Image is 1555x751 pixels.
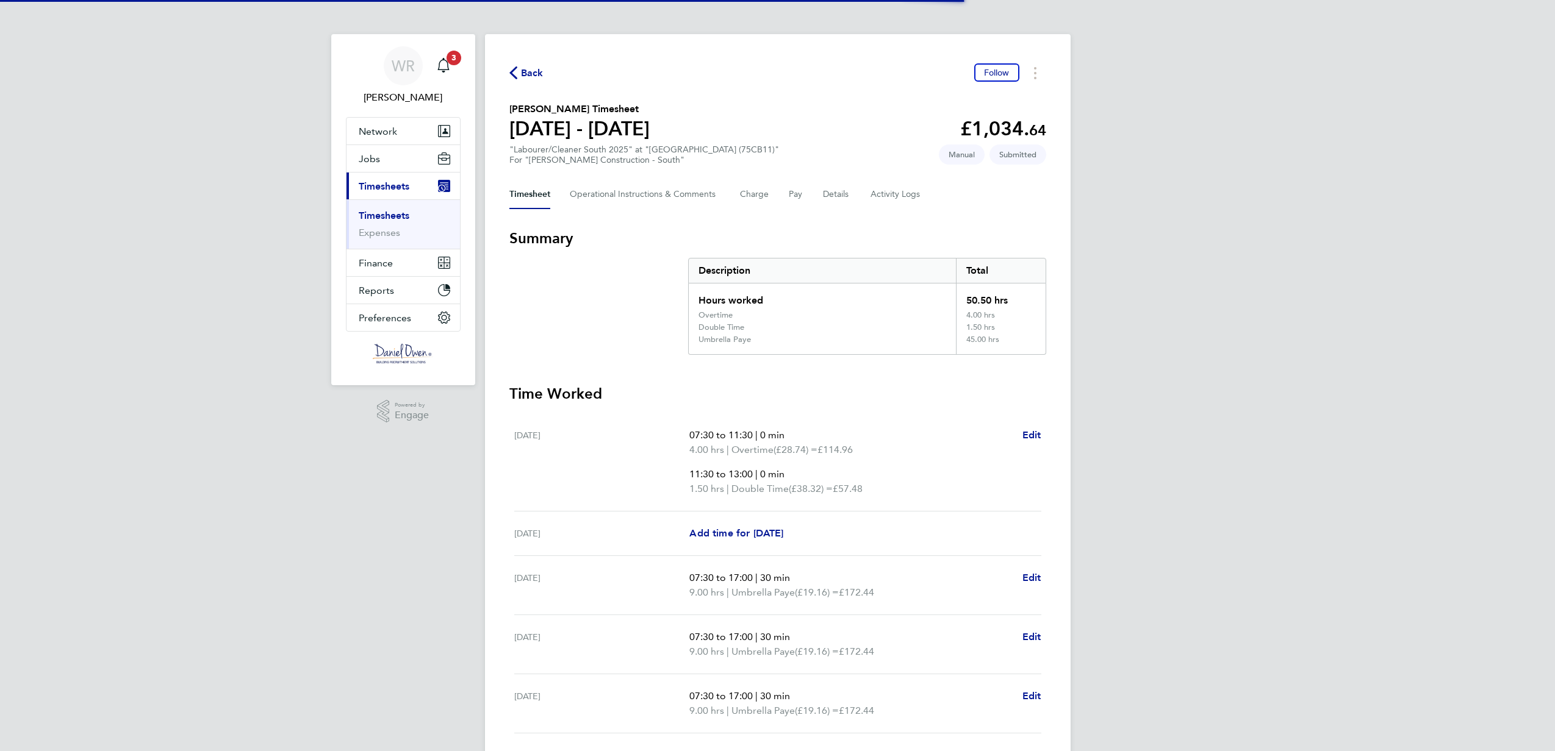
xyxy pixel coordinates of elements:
button: Timesheets [347,173,460,199]
div: Double Time [698,322,744,332]
a: Edit [1022,571,1041,585]
span: Reports [359,285,394,296]
span: (£19.16) = [795,586,839,598]
span: £114.96 [817,444,853,455]
button: Finance [347,249,460,276]
nav: Main navigation [331,34,475,385]
span: £172.44 [839,705,874,716]
span: Engage [395,410,429,421]
div: [DATE] [514,630,690,659]
span: Double Time [731,482,789,496]
span: Overtime [731,443,774,457]
span: Powered by [395,400,429,410]
span: | [727,705,729,716]
span: This timesheet is Submitted. [989,144,1046,165]
span: Follow [984,67,1010,78]
span: | [727,646,729,657]
div: Description [689,258,957,283]
span: 07:30 to 11:30 [689,429,753,441]
span: | [755,429,758,441]
span: Edit [1022,690,1041,702]
span: £172.44 [839,646,874,657]
div: 1.50 hrs [956,322,1045,335]
button: Network [347,118,460,144]
div: [DATE] [514,689,690,718]
span: Network [359,126,397,137]
span: | [727,586,729,598]
span: Jobs [359,153,380,165]
span: (£28.74) = [774,444,817,455]
span: 3 [447,51,461,65]
span: (£38.32) = [789,483,833,494]
a: Edit [1022,630,1041,644]
button: Charge [740,180,769,209]
a: WR[PERSON_NAME] [346,46,461,105]
a: 3 [431,46,456,85]
span: | [755,631,758,642]
span: 07:30 to 17:00 [689,572,753,583]
span: This timesheet was manually created. [939,144,985,165]
span: Back [521,66,544,80]
div: 50.50 hrs [956,283,1045,310]
span: (£19.16) = [795,646,839,657]
div: 4.00 hrs [956,310,1045,322]
button: Back [509,65,544,80]
div: Summary [688,258,1046,355]
button: Timesheets Menu [1024,63,1046,82]
span: 1.50 hrs [689,483,724,494]
span: 9.00 hrs [689,586,724,598]
span: | [727,444,729,455]
div: 45.00 hrs [956,335,1045,354]
a: Go to home page [346,344,461,363]
h3: Summary [509,229,1046,248]
div: Total [956,258,1045,283]
button: Details [823,180,851,209]
span: | [755,468,758,480]
span: Edit [1022,429,1041,441]
span: Umbrella Paye [731,644,795,659]
div: [DATE] [514,526,690,541]
span: 9.00 hrs [689,646,724,657]
span: 11:30 to 13:00 [689,468,753,480]
span: 9.00 hrs [689,705,724,716]
div: Umbrella Paye [698,335,751,344]
h1: [DATE] - [DATE] [509,116,650,141]
span: £172.44 [839,586,874,598]
span: Finance [359,257,393,269]
span: 30 min [760,572,790,583]
span: | [755,572,758,583]
button: Jobs [347,145,460,172]
span: WR [392,58,415,74]
button: Operational Instructions & Comments [570,180,720,209]
app-decimal: £1,034. [960,117,1046,140]
span: Edit [1022,572,1041,583]
button: Pay [789,180,803,209]
div: Overtime [698,310,733,320]
div: "Labourer/Cleaner South 2025" at "[GEOGRAPHIC_DATA] (75CB11)" [509,144,779,165]
button: Reports [347,277,460,304]
span: 07:30 to 17:00 [689,690,753,702]
button: Activity Logs [871,180,922,209]
span: 0 min [760,429,785,441]
span: Umbrella Paye [731,585,795,600]
div: For "[PERSON_NAME] Construction - South" [509,155,779,165]
a: Timesheets [359,210,409,221]
span: 07:30 to 17:00 [689,631,753,642]
button: Preferences [347,304,460,331]
div: Timesheets [347,199,460,249]
a: Expenses [359,227,400,238]
span: 4.00 hrs [689,444,724,455]
button: Timesheet [509,180,550,209]
span: 0 min [760,468,785,480]
span: 30 min [760,690,790,702]
button: Follow [974,63,1019,82]
div: Hours worked [689,283,957,310]
span: Weronika Rodzynko [346,90,461,105]
h2: [PERSON_NAME] Timesheet [509,102,650,116]
div: [DATE] [514,571,690,600]
a: Add time for [DATE] [689,526,783,541]
div: [DATE] [514,428,690,496]
span: Edit [1022,631,1041,642]
span: | [755,690,758,702]
span: Preferences [359,312,411,324]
